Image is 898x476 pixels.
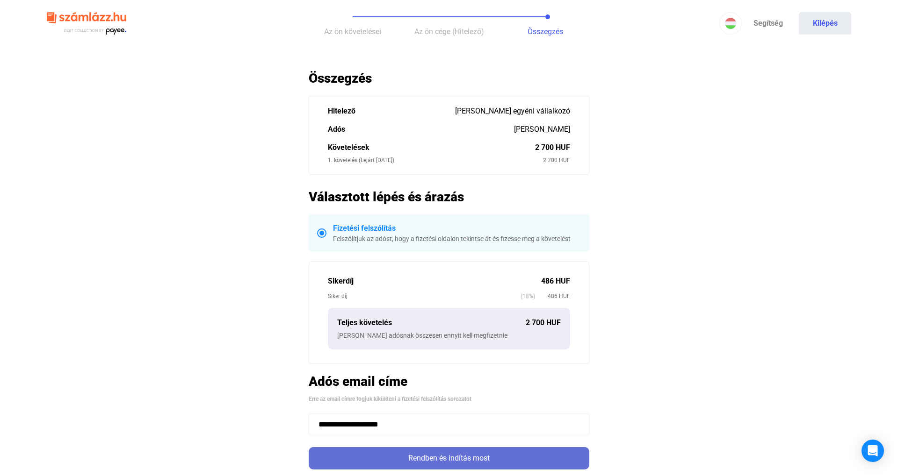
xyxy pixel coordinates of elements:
[309,447,589,469] button: Rendben és indítás most
[333,234,581,243] div: Felszólítjuk az adóst, hogy a fizetési oldalon tekintse át és fizesse meg a követelést
[337,317,526,328] div: Teljes követelés
[528,27,563,36] span: Összegzés
[328,276,541,287] div: Sikerdíj
[514,124,570,135] div: [PERSON_NAME]
[328,291,521,301] div: Siker díj
[455,106,570,117] div: [PERSON_NAME] egyéni vállalkozó
[333,223,581,234] div: Fizetési felszólítás
[535,142,570,153] div: 2 700 HUF
[47,8,126,39] img: szamlazzhu-logo
[541,276,570,287] div: 486 HUF
[328,142,535,153] div: Követelések
[328,124,514,135] div: Adós
[719,12,742,35] button: HU
[311,453,587,464] div: Rendben és indítás most
[309,70,589,86] h2: Összegzés
[328,106,455,117] div: Hitelező
[309,373,589,390] h2: Adós email címe
[742,12,794,35] a: Segítség
[324,27,381,36] span: Az ön követelései
[521,291,535,301] span: (18%)
[337,331,561,340] div: [PERSON_NAME] adósnak összesen ennyit kell megfizetnie
[309,189,589,205] h2: Választott lépés és árazás
[799,12,851,35] button: Kilépés
[328,156,543,165] div: 1. követelés (Lejárt [DATE])
[862,440,884,462] div: Open Intercom Messenger
[414,27,484,36] span: Az ön cége (Hitelező)
[725,18,736,29] img: HU
[535,291,570,301] span: 486 HUF
[543,156,570,165] div: 2 700 HUF
[309,394,589,404] div: Erre az email címre fogjuk kiküldeni a fizetési felszólítás sorozatot
[526,317,561,328] div: 2 700 HUF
